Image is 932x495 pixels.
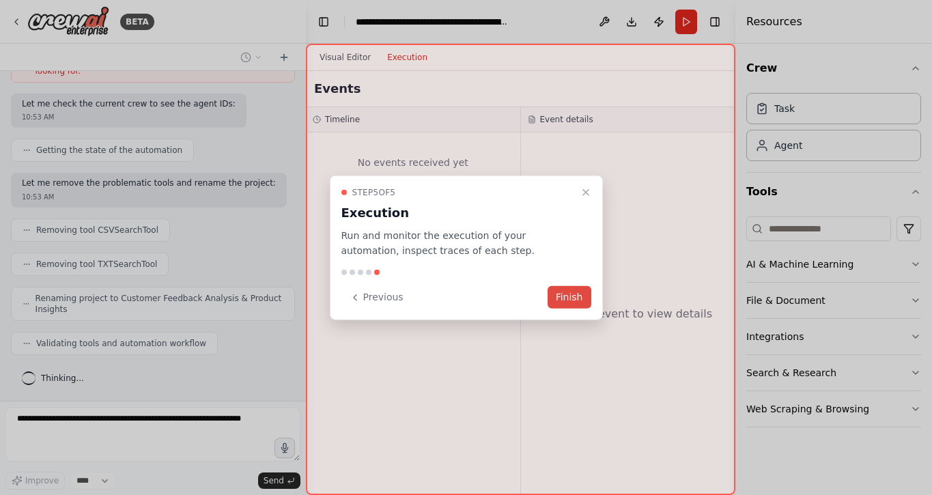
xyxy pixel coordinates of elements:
[578,184,594,200] button: Close walkthrough
[341,286,412,309] button: Previous
[341,227,575,259] p: Run and monitor the execution of your automation, inspect traces of each step.
[341,203,575,222] h3: Execution
[314,12,333,31] button: Hide left sidebar
[352,186,396,197] span: Step 5 of 5
[548,286,591,309] button: Finish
